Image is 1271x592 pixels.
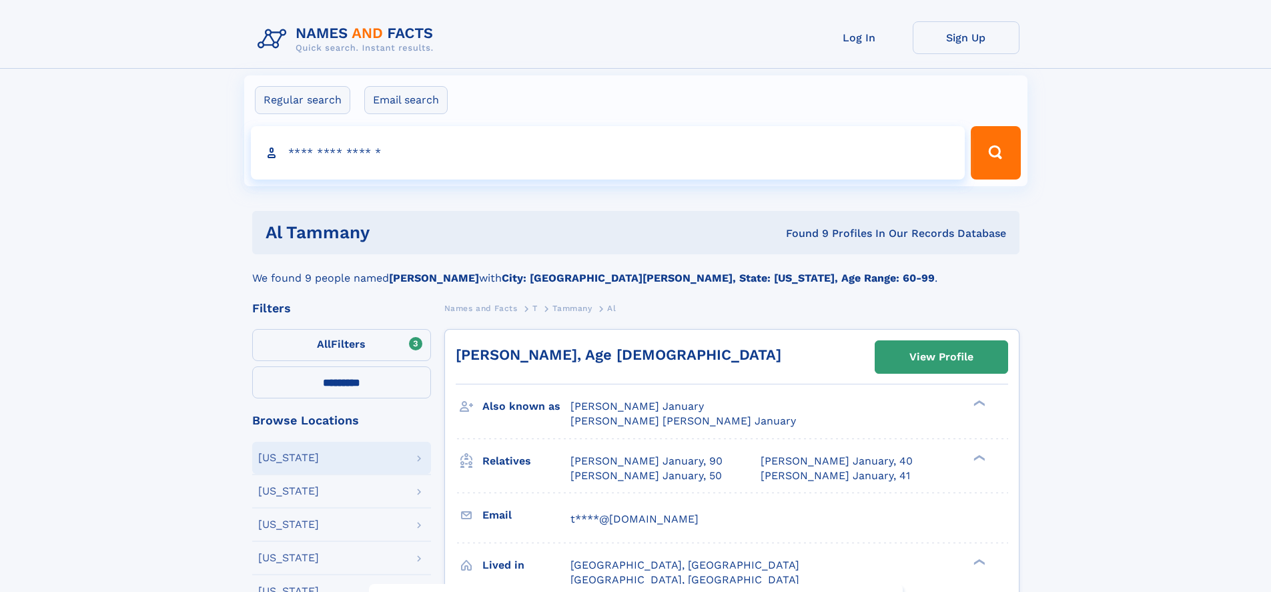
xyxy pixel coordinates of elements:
a: T [532,300,538,316]
span: T [532,304,538,313]
a: [PERSON_NAME] January, 40 [761,454,913,469]
h3: Email [482,504,570,527]
div: [US_STATE] [258,486,319,497]
img: Logo Names and Facts [252,21,444,57]
span: All [317,338,331,350]
input: search input [251,126,965,180]
div: Filters [252,302,431,314]
a: [PERSON_NAME] January, 50 [570,469,722,483]
b: City: [GEOGRAPHIC_DATA][PERSON_NAME], State: [US_STATE], Age Range: 60-99 [502,272,935,284]
a: View Profile [875,341,1007,373]
a: Log In [806,21,913,54]
div: [US_STATE] [258,453,319,463]
label: Email search [364,86,448,114]
h3: Relatives [482,450,570,473]
div: We found 9 people named with . [252,254,1019,286]
h3: Also known as [482,395,570,418]
div: Found 9 Profiles In Our Records Database [578,226,1006,241]
a: Names and Facts [444,300,518,316]
span: [GEOGRAPHIC_DATA], [GEOGRAPHIC_DATA] [570,573,799,586]
div: [US_STATE] [258,519,319,530]
a: [PERSON_NAME], Age [DEMOGRAPHIC_DATA] [456,346,781,363]
span: Al [607,304,616,313]
div: ❯ [970,453,986,462]
b: [PERSON_NAME] [389,272,479,284]
div: ❯ [970,399,986,408]
button: Search Button [971,126,1020,180]
div: [US_STATE] [258,553,319,563]
span: [GEOGRAPHIC_DATA], [GEOGRAPHIC_DATA] [570,559,799,571]
a: [PERSON_NAME] January, 41 [761,469,910,483]
label: Regular search [255,86,350,114]
span: [PERSON_NAME] January [570,400,704,412]
h1: al tammany [266,224,578,241]
a: [PERSON_NAME] January, 90 [570,454,723,469]
div: ❯ [970,557,986,566]
h3: Lived in [482,554,570,577]
div: Browse Locations [252,414,431,426]
span: Tammany [552,304,592,313]
label: Filters [252,329,431,361]
a: Sign Up [913,21,1019,54]
span: [PERSON_NAME] [PERSON_NAME] January [570,414,796,427]
div: View Profile [909,342,973,372]
a: Tammany [552,300,592,316]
